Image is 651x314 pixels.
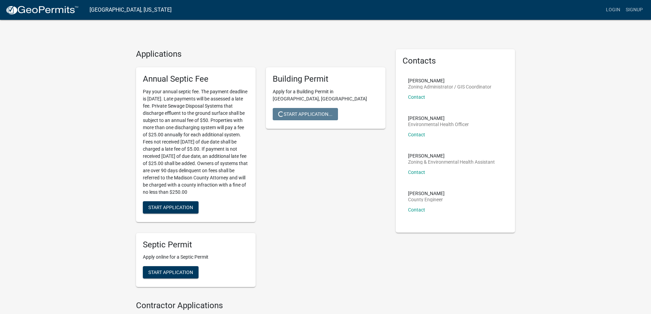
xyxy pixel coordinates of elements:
h5: Building Permit [273,74,379,84]
a: Contact [408,94,425,100]
p: Zoning & Environmental Health Assistant [408,160,495,164]
a: Signup [623,3,646,16]
span: Start Application [148,270,193,275]
h4: Contractor Applications [136,301,385,311]
a: Contact [408,169,425,175]
p: [PERSON_NAME] [408,78,491,83]
p: [PERSON_NAME] [408,191,445,196]
h4: Applications [136,49,385,59]
h5: Septic Permit [143,240,249,250]
button: Start Application... [273,108,338,120]
a: Login [603,3,623,16]
span: Start Application [148,204,193,210]
h5: Annual Septic Fee [143,74,249,84]
button: Start Application [143,201,199,214]
p: Zoning Administrator / GIS Coordinator [408,84,491,89]
a: Contact [408,207,425,213]
wm-workflow-list-section: Applications [136,49,385,292]
p: Apply online for a Septic Permit [143,254,249,261]
p: Apply for a Building Permit in [GEOGRAPHIC_DATA], [GEOGRAPHIC_DATA] [273,88,379,103]
p: [PERSON_NAME] [408,153,495,158]
p: [PERSON_NAME] [408,116,469,121]
p: Pay your annual septic fee. The payment deadline is [DATE]. Late payments will be assessed a late... [143,88,249,196]
span: Start Application... [278,111,333,117]
a: [GEOGRAPHIC_DATA], [US_STATE] [90,4,172,16]
a: Contact [408,132,425,137]
p: Environmental Health Officer [408,122,469,127]
h5: Contacts [403,56,508,66]
p: County Engineer [408,197,445,202]
button: Start Application [143,266,199,278]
